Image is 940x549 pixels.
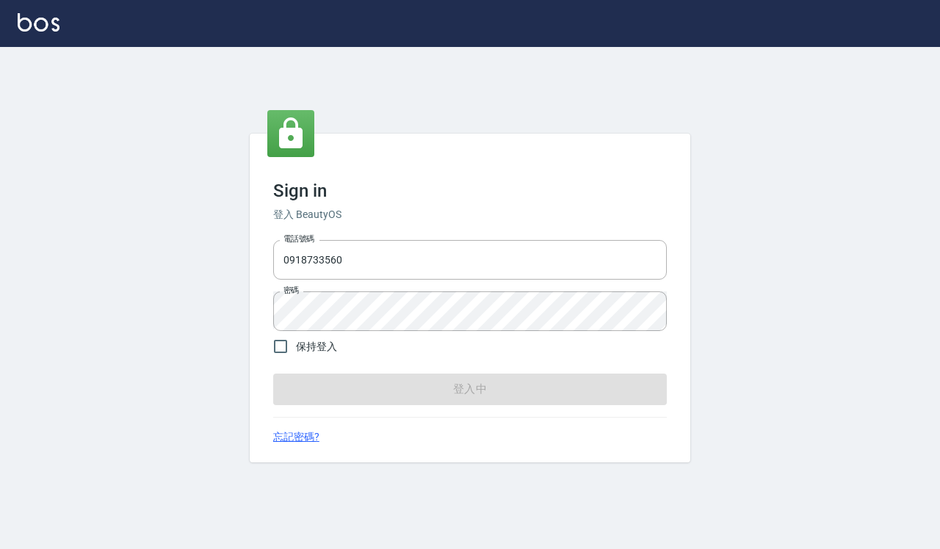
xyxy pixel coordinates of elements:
h3: Sign in [273,181,667,201]
span: 保持登入 [296,339,337,355]
h6: 登入 BeautyOS [273,207,667,222]
a: 忘記密碼? [273,429,319,445]
label: 密碼 [283,285,299,296]
img: Logo [18,13,59,32]
label: 電話號碼 [283,233,314,244]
